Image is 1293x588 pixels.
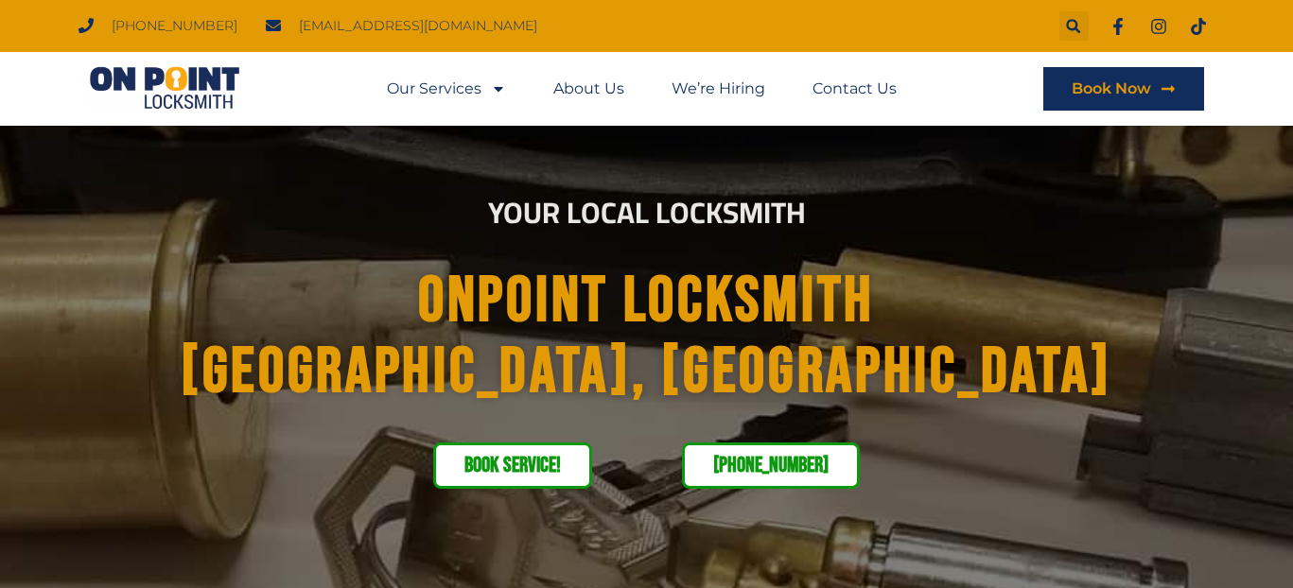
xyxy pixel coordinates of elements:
a: Contact Us [812,67,897,111]
span: Book Now [1072,81,1151,96]
nav: Menu [387,67,897,111]
a: Our Services [387,67,506,111]
h2: YOUR LOCAL LOCKSMITH [124,199,1170,228]
span: [PHONE_NUMBER] [107,13,237,39]
a: Book service! [433,442,592,489]
span: [EMAIL_ADDRESS][DOMAIN_NAME] [294,13,537,39]
a: About Us [553,67,624,111]
h1: Onpoint Locksmith [GEOGRAPHIC_DATA], [GEOGRAPHIC_DATA] [137,266,1157,407]
div: Search [1059,11,1089,41]
a: [PHONE_NUMBER] [682,442,860,489]
a: We’re Hiring [672,67,765,111]
a: Book Now [1043,67,1204,111]
span: [PHONE_NUMBER] [713,455,829,476]
span: Book service! [464,455,561,476]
